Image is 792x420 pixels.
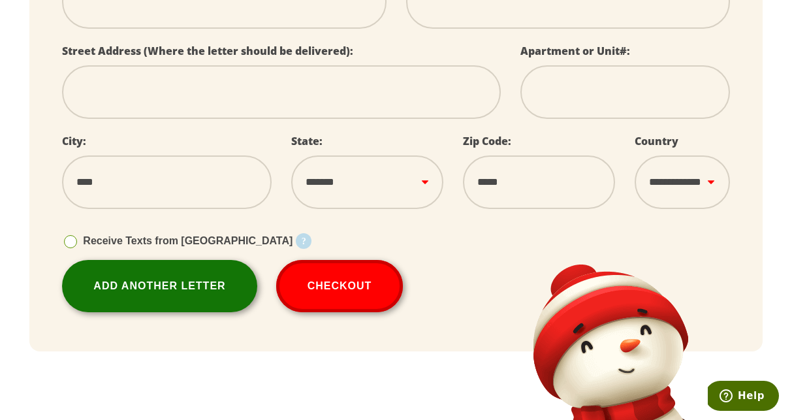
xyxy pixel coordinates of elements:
[291,134,323,148] label: State:
[62,44,353,58] label: Street Address (Where the letter should be delivered):
[276,260,404,312] button: Checkout
[62,260,257,312] a: Add Another Letter
[83,235,293,246] span: Receive Texts from [GEOGRAPHIC_DATA]
[463,134,511,148] label: Zip Code:
[62,134,86,148] label: City:
[708,381,779,413] iframe: Opens a widget where you can find more information
[520,44,630,58] label: Apartment or Unit#:
[635,134,678,148] label: Country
